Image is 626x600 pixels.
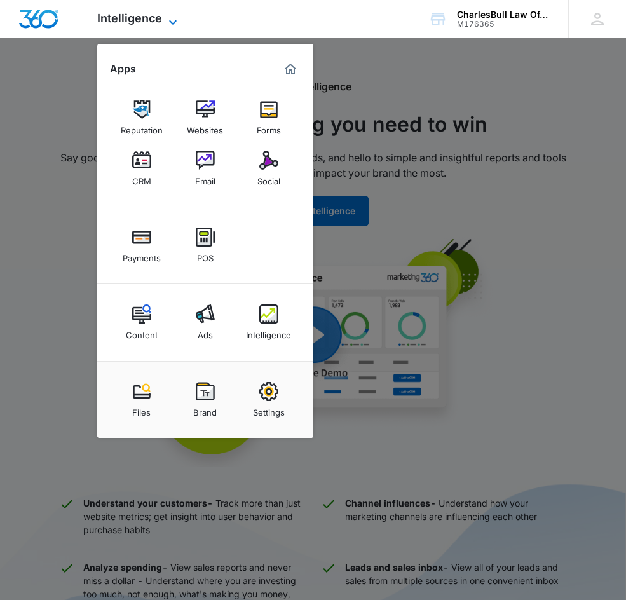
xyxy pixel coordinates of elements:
div: Content [126,324,158,340]
div: Files [132,401,151,418]
a: Intelligence [245,298,293,346]
div: Reputation [121,119,163,135]
div: Settings [253,401,285,418]
div: Websites [187,119,223,135]
div: account name [457,10,550,20]
div: POS [197,247,214,263]
a: Files [118,376,166,424]
span: Intelligence [97,11,162,25]
div: Email [195,170,215,186]
a: POS [181,221,229,269]
a: Brand [181,376,229,424]
div: Brand [193,401,217,418]
a: Email [181,144,229,193]
a: CRM [118,144,166,193]
div: CRM [132,170,151,186]
div: Intelligence [246,324,291,340]
div: Forms [257,119,281,135]
a: Settings [245,376,293,424]
div: Payments [123,247,161,263]
h2: Apps [110,63,136,75]
div: Social [257,170,280,186]
a: Payments [118,221,166,269]
a: Reputation [118,93,166,142]
a: Forms [245,93,293,142]
a: Content [118,298,166,346]
a: Marketing 360® Dashboard [280,59,301,79]
a: Websites [181,93,229,142]
a: Social [245,144,293,193]
div: account id [457,20,550,29]
div: Ads [198,324,213,340]
a: Ads [181,298,229,346]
